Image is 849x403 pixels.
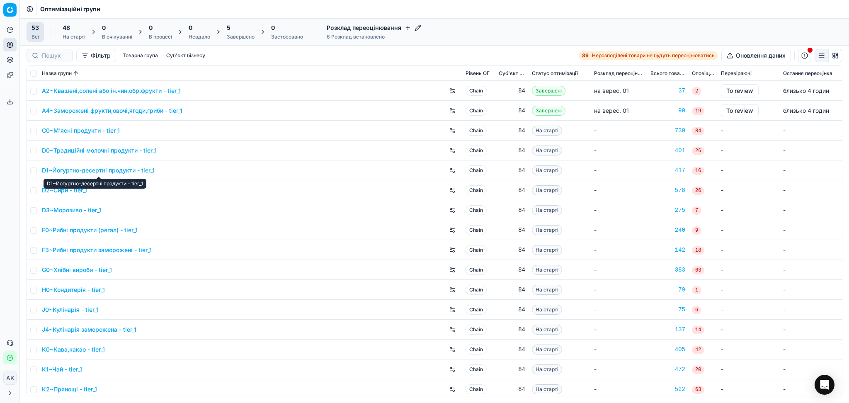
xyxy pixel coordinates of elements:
span: 26 [692,187,704,195]
span: AK [4,372,16,384]
a: 401 [650,146,685,155]
td: - [591,280,647,300]
div: 75 [650,306,685,314]
td: - [591,359,647,379]
div: Завершено [227,34,255,40]
td: - [780,141,842,160]
span: Chain [466,345,487,354]
span: Назва групи [42,70,72,77]
span: Розклад переоцінювання [594,70,644,77]
td: - [591,240,647,260]
div: 84 [499,266,525,274]
a: 240 [650,226,685,234]
button: Суб'єкт бізнесу [163,51,209,61]
a: D0~Традиційні молочні продукти - tier_1 [42,146,157,155]
a: A4~Заморожені фрукти,овочі,ягоди,гриби - tier_1 [42,107,182,115]
span: Завершені [532,106,565,116]
span: 7 [692,206,701,215]
button: To review [721,104,759,117]
button: Товарна група [119,51,161,61]
div: 84 [499,107,525,115]
span: Остання переоцінка [783,70,832,77]
a: 522 [650,385,685,393]
span: на верес. 01 [594,107,629,114]
div: 84 [499,146,525,155]
div: 275 [650,206,685,214]
td: - [591,220,647,240]
td: - [780,320,842,340]
span: 20 [692,366,704,374]
span: 18 [692,246,704,255]
span: Chain [466,86,487,96]
span: Завершені [532,86,565,96]
div: 84 [499,345,525,354]
td: - [591,320,647,340]
button: Оновлення даних [721,49,791,62]
span: Перевіряючі [721,70,752,77]
td: - [718,160,780,180]
span: На старті [532,364,562,374]
a: K0~Кава,какао - tier_1 [42,345,105,354]
a: F0~Рибні продукти (регал) - tier_1 [42,226,138,234]
td: - [780,160,842,180]
td: - [591,379,647,399]
span: На старті [532,305,562,315]
div: 730 [650,126,685,135]
span: 0 [102,24,106,32]
td: - [718,359,780,379]
td: - [591,300,647,320]
span: 0 [271,24,275,32]
td: - [718,340,780,359]
span: 63 [692,266,704,274]
span: Chain [466,245,487,255]
span: Chain [466,325,487,335]
td: - [780,260,842,280]
td: - [591,160,647,180]
div: 142 [650,246,685,254]
a: K2~Прянощі - tier_1 [42,385,97,393]
td: - [780,240,842,260]
span: Chain [466,165,487,175]
div: В очікуванні [102,34,132,40]
div: 84 [499,325,525,334]
td: - [591,340,647,359]
a: 578 [650,186,685,194]
span: Оптимізаційні групи [40,5,100,13]
div: 405 [650,345,685,354]
span: Chain [466,364,487,374]
a: 90 [650,107,685,115]
div: Застосовано [271,34,303,40]
strong: 89 [582,52,589,59]
nav: breadcrumb [40,5,100,13]
div: D1~Йогуртно-десертні продукти - tier_1 [44,179,146,189]
td: - [591,200,647,220]
span: Оповіщення [692,70,714,77]
td: - [718,220,780,240]
td: - [718,300,780,320]
span: близько 4 годин [783,87,829,94]
a: G0~Хлібні вироби - tier_1 [42,266,112,274]
span: Статус оптимізації [532,70,578,77]
td: - [718,121,780,141]
a: D2~Сири - tier_1 [42,186,87,194]
td: - [718,240,780,260]
td: - [780,379,842,399]
span: На старті [532,165,562,175]
div: 84 [499,286,525,294]
a: 472 [650,365,685,374]
span: 0 [189,24,192,32]
span: На старті [532,245,562,255]
div: 84 [499,206,525,214]
div: 6 Розклад встановлено [327,34,421,40]
a: 37 [650,87,685,95]
span: 5 [227,24,230,32]
a: 417 [650,166,685,175]
td: - [780,300,842,320]
span: На старті [532,265,562,275]
input: Пошук [42,51,68,60]
span: На старті [532,345,562,354]
div: Невдало [189,34,210,40]
td: - [718,180,780,200]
